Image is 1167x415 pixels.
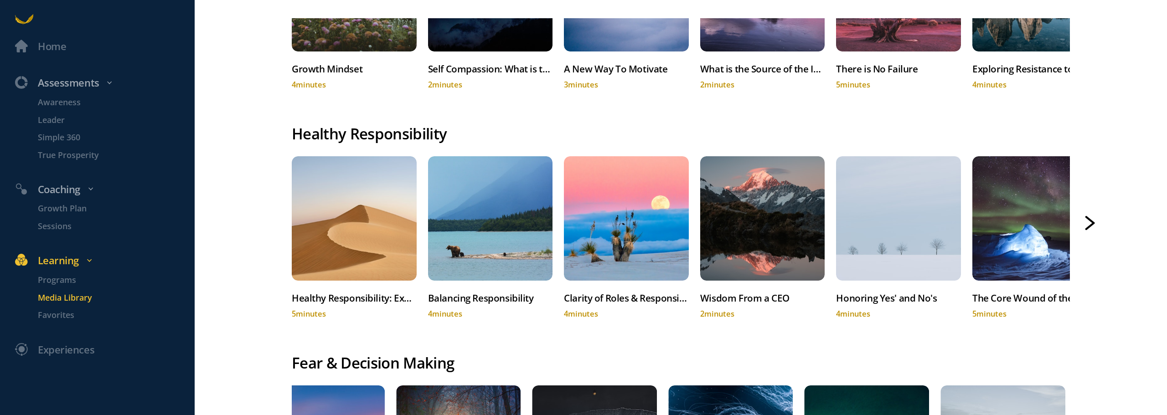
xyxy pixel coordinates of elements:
[292,308,417,319] div: 5 minutes
[8,75,200,91] div: Assessments
[38,38,66,55] div: Home
[8,181,200,198] div: Coaching
[564,290,689,307] div: Clarity of Roles & Responsibilities
[23,274,195,287] a: Programs
[428,79,553,90] div: 2 minutes
[23,309,195,322] a: Favorites
[292,351,1070,375] div: Fear & Decision Making
[23,202,195,215] a: Growth Plan
[38,309,192,322] p: Favorites
[428,61,553,77] div: Self Compassion: What is the Inner Critic
[38,274,192,287] p: Programs
[38,292,192,304] p: Media Library
[972,79,1097,90] div: 4 minutes
[428,290,553,307] div: Balancing Responsibility
[564,308,689,319] div: 4 minutes
[564,61,689,77] div: A New Way To Motivate
[38,113,192,126] p: Leader
[38,96,192,109] p: Awareness
[38,131,192,144] p: Simple 360
[23,131,195,144] a: Simple 360
[836,308,961,319] div: 4 minutes
[38,149,192,161] p: True Prosperity
[38,342,94,358] div: Experiences
[23,113,195,126] a: Leader
[38,202,192,215] p: Growth Plan
[564,79,689,90] div: 3 minutes
[700,290,825,307] div: Wisdom From a CEO
[292,61,417,77] div: Growth Mindset
[428,308,553,319] div: 4 minutes
[972,308,1097,319] div: 5 minutes
[23,149,195,161] a: True Prosperity
[8,252,200,269] div: Learning
[972,61,1097,77] div: Exploring Resistance to Failure
[972,290,1097,307] div: The Core Wound of the Overachiever
[836,290,961,307] div: Honoring Yes' and No's
[38,220,192,233] p: Sessions
[700,308,825,319] div: 2 minutes
[700,61,825,77] div: What is the Source of the Inner Critic
[836,79,961,90] div: 5 minutes
[23,96,195,109] a: Awareness
[700,79,825,90] div: 2 minutes
[23,220,195,233] a: Sessions
[292,122,1070,146] div: Healthy Responsibility
[292,79,417,90] div: 4 minutes
[23,292,195,304] a: Media Library
[292,290,417,307] div: Healthy Responsibility: Exploring Our Resistance To Support
[836,61,961,77] div: There is No Failure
